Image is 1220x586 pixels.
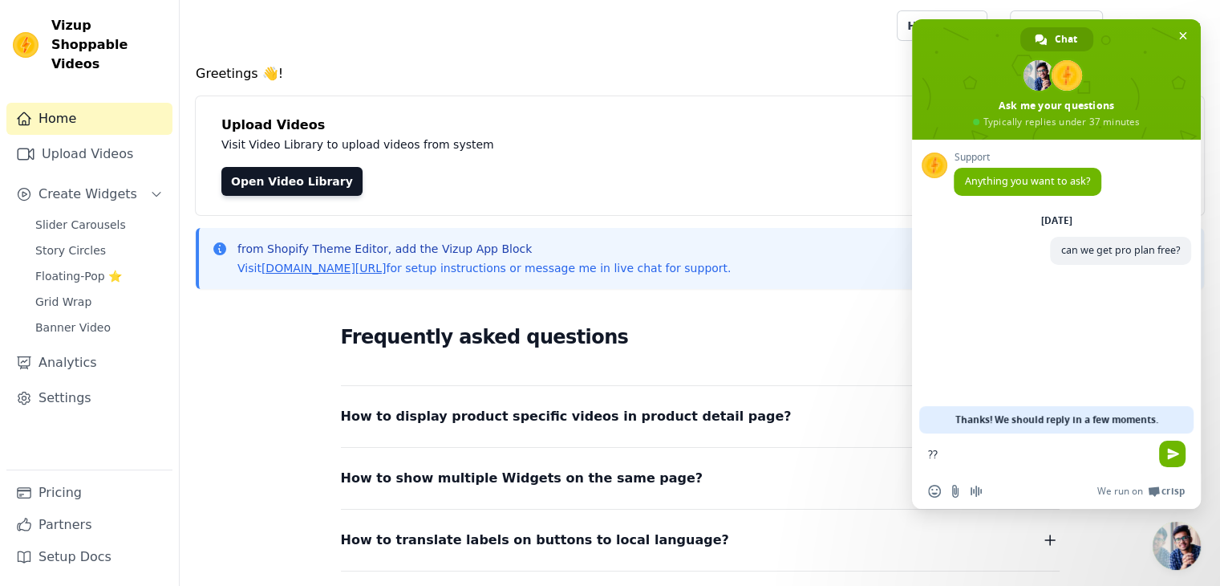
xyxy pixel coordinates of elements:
a: Book Demo [1010,10,1102,41]
button: How to show multiple Widgets on the same page? [341,467,1060,490]
span: How to display product specific videos in product detail page? [341,405,792,428]
span: Send a file [949,485,962,498]
a: Help Setup [897,10,987,41]
button: Create Widgets [6,178,172,210]
a: Partners [6,509,172,541]
button: W WuShang [1116,11,1207,40]
span: Slider Carousels [35,217,126,233]
p: WuShang [1141,11,1207,40]
a: Banner Video [26,316,172,339]
span: Close chat [1174,27,1191,44]
span: Crisp [1161,485,1185,498]
a: Settings [6,382,172,414]
button: How to translate labels on buttons to local language? [341,529,1060,551]
a: Open Video Library [221,167,363,196]
span: Grid Wrap [35,294,91,310]
div: [DATE] [1041,216,1072,226]
span: Vizup Shoppable Videos [51,16,166,74]
span: Anything you want to ask? [965,174,1090,188]
a: Home [6,103,172,135]
span: Support [954,152,1101,163]
span: can we get pro plan free? [1061,243,1180,257]
span: Chat [1055,27,1077,51]
a: [DOMAIN_NAME][URL] [261,262,387,275]
p: Visit for setup instructions or message me in live chat for support. [237,260,731,276]
span: Floating-Pop ⭐ [35,268,122,284]
img: Vizup [13,32,39,58]
a: Pricing [6,477,172,509]
span: Create Widgets [39,185,137,204]
span: Send [1159,441,1186,467]
div: Chat [1020,27,1093,51]
a: Upload Videos [6,138,172,170]
span: How to translate labels on buttons to local language? [341,529,729,551]
h2: Frequently asked questions [341,321,1060,353]
h4: Greetings 👋! [196,64,1204,83]
p: from Shopify Theme Editor, add the Vizup App Block [237,241,731,257]
text: W [1121,18,1135,34]
textarea: Compose your message... [928,447,1149,462]
a: Grid Wrap [26,291,172,313]
span: Audio message [970,485,983,498]
button: How to display product specific videos in product detail page? [341,405,1060,428]
span: Banner Video [35,319,111,336]
a: Setup Docs [6,541,172,573]
h4: Upload Videos [221,116,1178,135]
span: Story Circles [35,242,106,258]
a: Story Circles [26,239,172,262]
span: We run on [1097,485,1143,498]
span: How to show multiple Widgets on the same page? [341,467,703,490]
a: Analytics [6,347,172,379]
p: Visit Video Library to upload videos from system [221,135,940,154]
span: Insert an emoji [928,485,941,498]
div: Close chat [1153,522,1201,570]
span: Thanks! We should reply in a few moments. [955,406,1158,433]
a: Slider Carousels [26,214,172,236]
a: Floating-Pop ⭐ [26,265,172,287]
a: We run onCrisp [1097,485,1185,498]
